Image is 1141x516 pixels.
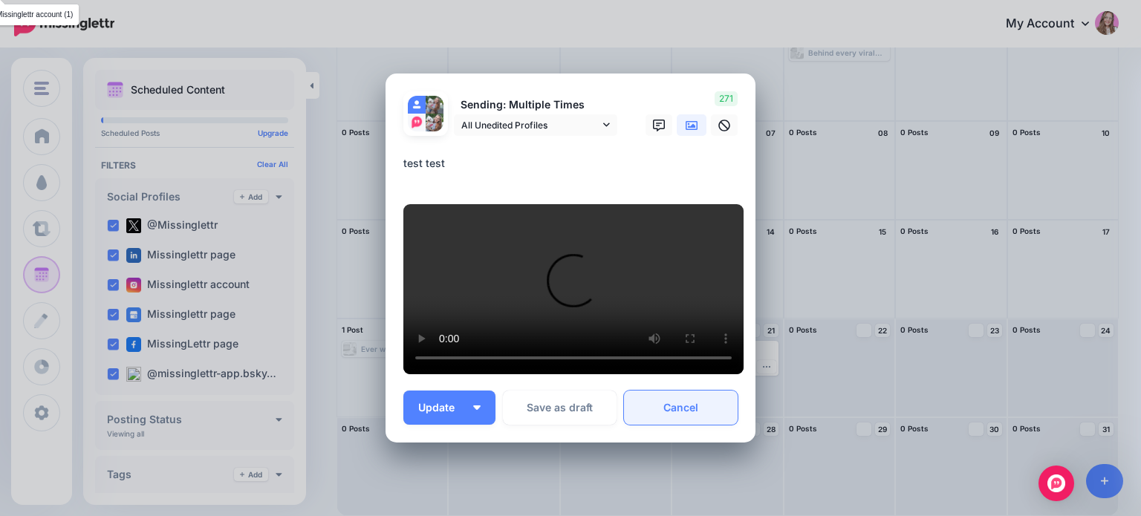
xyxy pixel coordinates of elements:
img: arrow-down-white.png [473,405,481,410]
img: AAcHTtdF4gY5pEz1QDtjUPpAZuJHBIjUt_BnPZjmiuPBjSLELQs96-c-68113.png [426,114,443,131]
span: 271 [715,91,738,106]
button: Save as draft [503,391,617,425]
a: Cancel [624,391,738,425]
div: test test [403,154,745,172]
img: user_default_image.png [408,96,426,114]
span: Update [418,402,466,413]
div: Open Intercom Messenger [1038,466,1074,501]
p: Sending: Multiple Times [454,97,617,114]
button: Update [403,391,495,425]
img: 310398747_545402774251870_1038843953337643522_n-bsa145647.png [408,114,426,131]
span: All Unedited Profiles [461,117,599,133]
img: 1720467919129-62183.png [426,96,443,114]
a: All Unedited Profiles [454,114,617,136]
